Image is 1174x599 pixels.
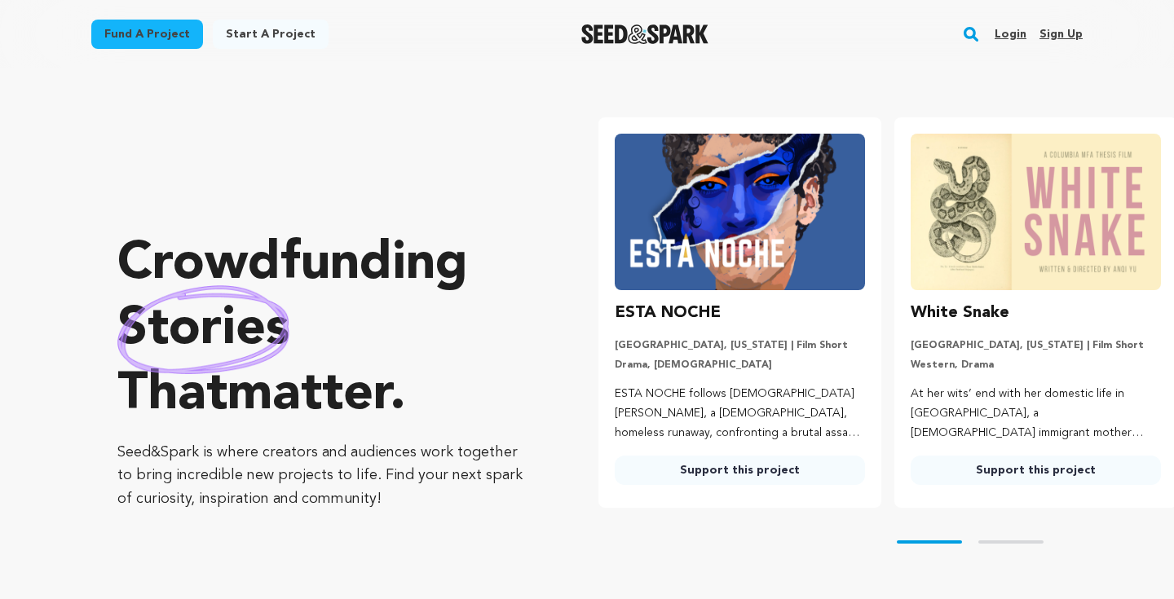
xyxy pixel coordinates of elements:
[911,339,1161,352] p: [GEOGRAPHIC_DATA], [US_STATE] | Film Short
[227,369,390,421] span: matter
[1039,21,1083,47] a: Sign up
[911,300,1009,326] h3: White Snake
[615,339,865,352] p: [GEOGRAPHIC_DATA], [US_STATE] | Film Short
[911,359,1161,372] p: Western, Drama
[615,359,865,372] p: Drama, [DEMOGRAPHIC_DATA]
[581,24,709,44] a: Seed&Spark Homepage
[117,285,289,374] img: hand sketched image
[91,20,203,49] a: Fund a project
[995,21,1026,47] a: Login
[615,300,721,326] h3: ESTA NOCHE
[117,441,533,511] p: Seed&Spark is where creators and audiences work together to bring incredible new projects to life...
[213,20,329,49] a: Start a project
[911,385,1161,443] p: At her wits’ end with her domestic life in [GEOGRAPHIC_DATA], a [DEMOGRAPHIC_DATA] immigrant moth...
[911,134,1161,290] img: White Snake image
[117,232,533,428] p: Crowdfunding that .
[581,24,709,44] img: Seed&Spark Logo Dark Mode
[911,456,1161,485] a: Support this project
[615,456,865,485] a: Support this project
[615,385,865,443] p: ESTA NOCHE follows [DEMOGRAPHIC_DATA] [PERSON_NAME], a [DEMOGRAPHIC_DATA], homeless runaway, conf...
[615,134,865,290] img: ESTA NOCHE image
